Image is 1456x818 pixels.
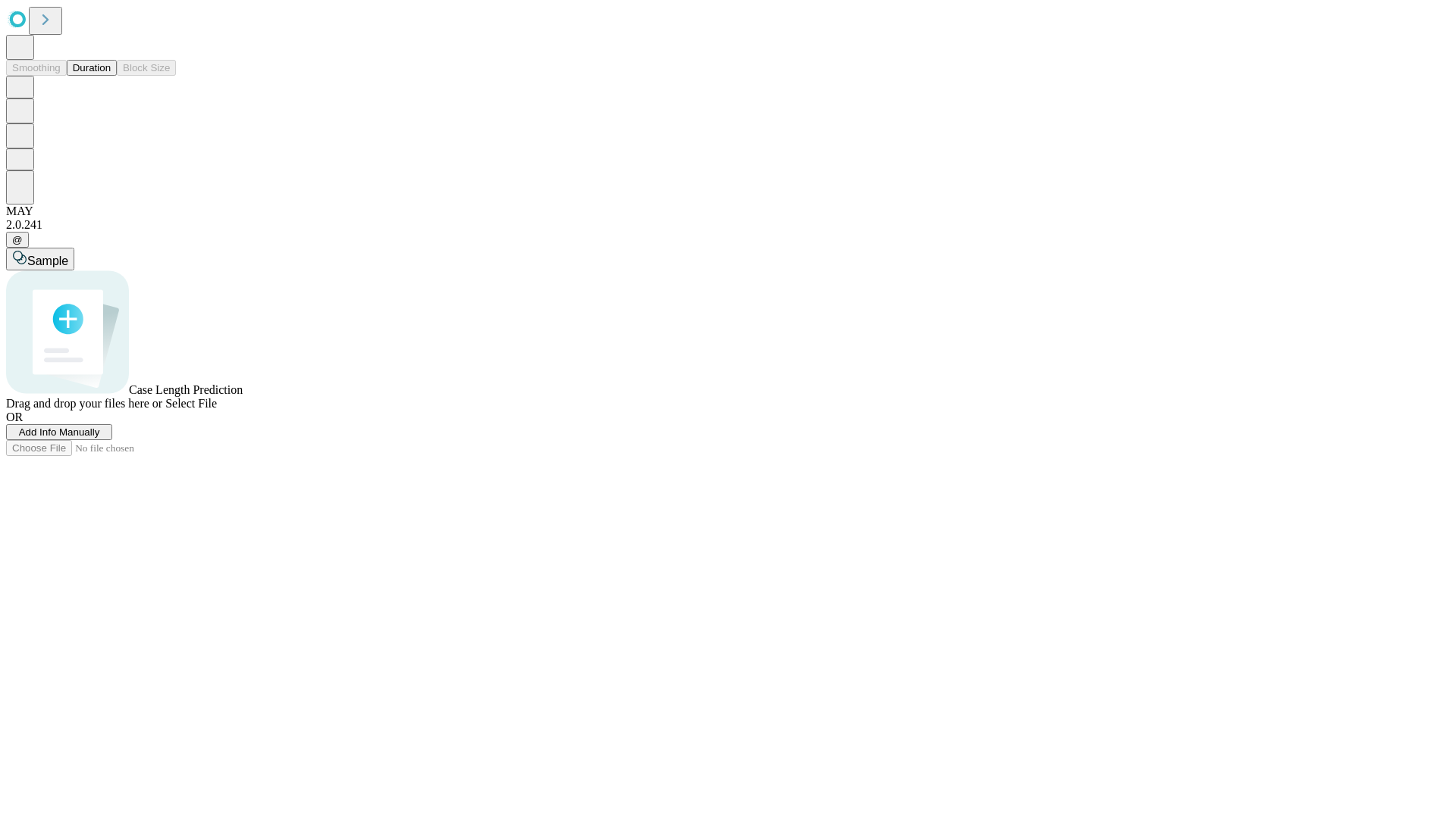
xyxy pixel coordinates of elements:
[129,383,243,396] span: Case Length Prediction
[6,424,112,440] button: Add Info Manually
[19,426,100,438] span: Add Info Manually
[165,397,217,410] span: Select File
[6,60,67,76] button: Smoothing
[6,218,1450,232] div: 2.0.241
[27,254,68,267] span: Sample
[6,204,1450,218] div: MAY
[6,232,29,248] button: @
[12,234,23,245] span: @
[6,248,74,270] button: Sample
[67,60,117,76] button: Duration
[6,411,23,423] span: OR
[6,397,162,410] span: Drag and drop your files here or
[117,60,176,76] button: Block Size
